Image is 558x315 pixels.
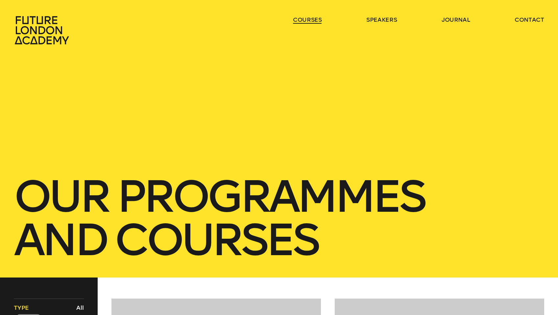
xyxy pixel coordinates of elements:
[75,302,85,313] button: All
[293,16,322,24] a: courses
[442,16,470,24] a: journal
[366,16,397,24] a: speakers
[14,304,29,312] span: Type
[515,16,544,24] a: contact
[14,175,544,262] h1: our Programmes and courses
